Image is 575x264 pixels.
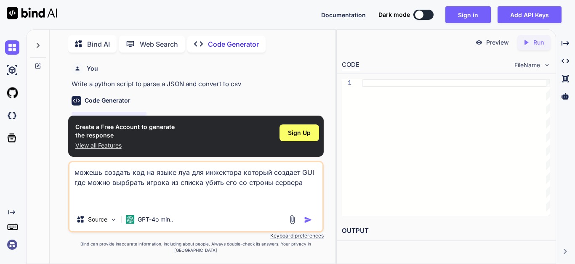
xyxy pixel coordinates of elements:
img: darkCloudIdeIcon [5,108,19,123]
span: FileName [514,61,540,69]
p: Source [88,215,107,224]
p: Web Search [140,39,178,49]
button: Add API Keys [498,6,562,23]
h2: OUTPUT [337,221,556,241]
img: attachment [287,215,297,224]
button: Sign in [445,6,491,23]
h6: You [87,64,98,73]
div: 1 [342,79,351,87]
img: chevron down [543,61,551,69]
button: Documentation [321,11,366,19]
h1: Create a Free Account to generate the response [75,123,175,140]
img: githubLight [5,86,19,100]
p: Preview [486,38,509,47]
p: GPT-4o min.. [138,215,173,224]
p: View all Features [75,141,175,150]
img: Bind AI [7,7,57,19]
img: icon [304,216,312,224]
p: Write a python script to parse a JSON and convert to csv [72,79,322,89]
p: Bind can provide inaccurate information, including about people. Always double-check its answers.... [68,241,324,253]
p: Bind AI [87,39,110,49]
span: Dark mode [378,11,410,19]
p: Keyboard preferences [68,232,324,239]
img: ai-studio [5,63,19,77]
img: preview [475,39,483,46]
p: Code Generator [208,39,259,49]
div: CODE [342,60,359,70]
img: GPT-4o mini [126,215,134,224]
img: Pick Models [110,216,117,223]
span: Sign Up [288,129,311,137]
h6: Code Generator [85,96,130,105]
img: chat [5,40,19,55]
span: ‌ [72,112,147,118]
img: signin [5,238,19,252]
p: Run [533,38,544,47]
textarea: можешь создать код на языке луа для инжектора который создает GUI где можно вырбрать игрока из сп... [69,162,322,208]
